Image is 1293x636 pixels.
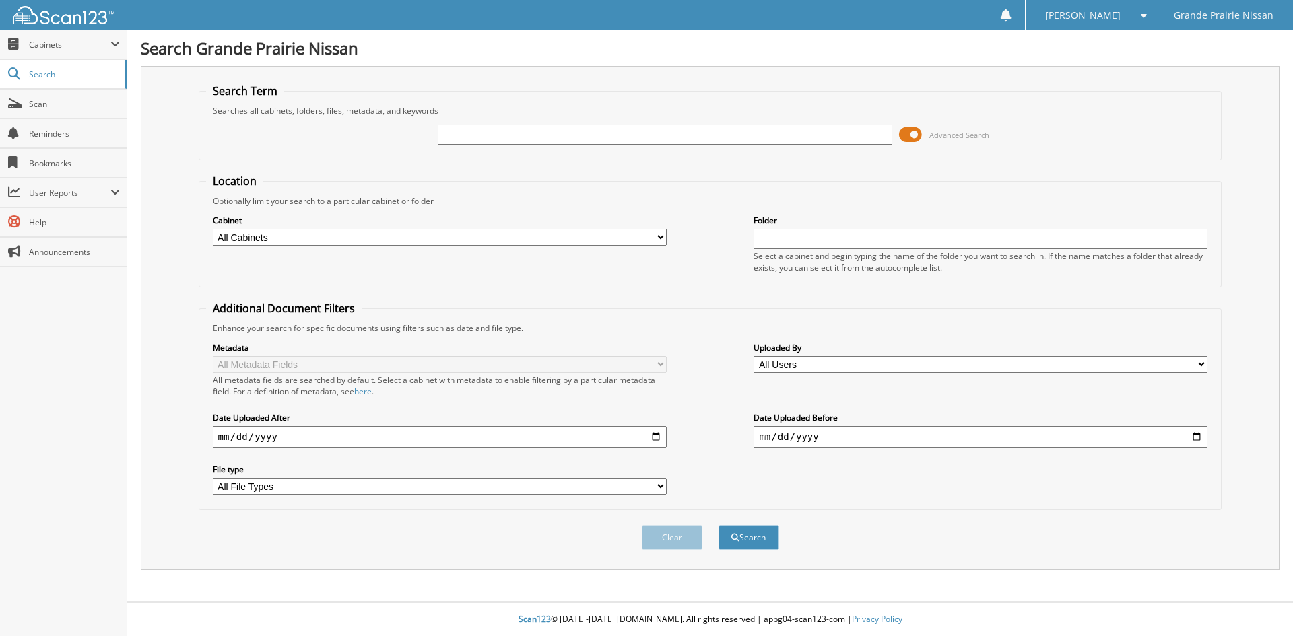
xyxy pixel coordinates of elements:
[206,83,284,98] legend: Search Term
[206,174,263,188] legend: Location
[29,128,120,139] span: Reminders
[754,342,1207,353] label: Uploaded By
[852,613,902,625] a: Privacy Policy
[206,105,1215,116] div: Searches all cabinets, folders, files, metadata, and keywords
[754,412,1207,423] label: Date Uploaded Before
[29,157,120,169] span: Bookmarks
[29,39,110,50] span: Cabinets
[213,215,667,226] label: Cabinet
[127,603,1293,636] div: © [DATE]-[DATE] [DOMAIN_NAME]. All rights reserved | appg04-scan123-com |
[213,464,667,475] label: File type
[213,426,667,448] input: start
[206,195,1215,207] div: Optionally limit your search to a particular cabinet or folder
[1226,571,1293,636] iframe: Chat Widget
[13,6,114,24] img: scan123-logo-white.svg
[642,525,702,550] button: Clear
[213,374,667,397] div: All metadata fields are searched by default. Select a cabinet with metadata to enable filtering b...
[719,525,779,550] button: Search
[29,98,120,110] span: Scan
[29,69,118,80] span: Search
[29,217,120,228] span: Help
[519,613,551,625] span: Scan123
[141,37,1280,59] h1: Search Grande Prairie Nissan
[213,412,667,423] label: Date Uploaded After
[213,342,667,353] label: Metadata
[754,250,1207,273] div: Select a cabinet and begin typing the name of the folder you want to search in. If the name match...
[29,246,120,258] span: Announcements
[354,386,372,397] a: here
[29,187,110,199] span: User Reports
[206,301,362,316] legend: Additional Document Filters
[754,215,1207,226] label: Folder
[754,426,1207,448] input: end
[1174,11,1273,20] span: Grande Prairie Nissan
[929,130,989,140] span: Advanced Search
[1045,11,1121,20] span: [PERSON_NAME]
[206,322,1215,334] div: Enhance your search for specific documents using filters such as date and file type.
